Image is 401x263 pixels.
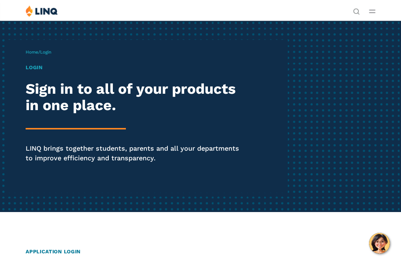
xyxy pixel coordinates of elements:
[26,5,58,17] img: LINQ | K‑12 Software
[26,248,375,256] h2: Application Login
[40,49,51,55] span: Login
[353,5,360,14] nav: Utility Navigation
[369,7,375,15] button: Open Main Menu
[369,233,390,254] button: Hello, have a question? Let’s chat.
[26,49,51,55] span: /
[26,49,38,55] a: Home
[26,144,246,163] p: LINQ brings together students, parents and all your departments to improve efficiency and transpa...
[26,81,246,114] h2: Sign in to all of your products in one place.
[26,64,246,71] h1: Login
[353,7,360,14] button: Open Search Bar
